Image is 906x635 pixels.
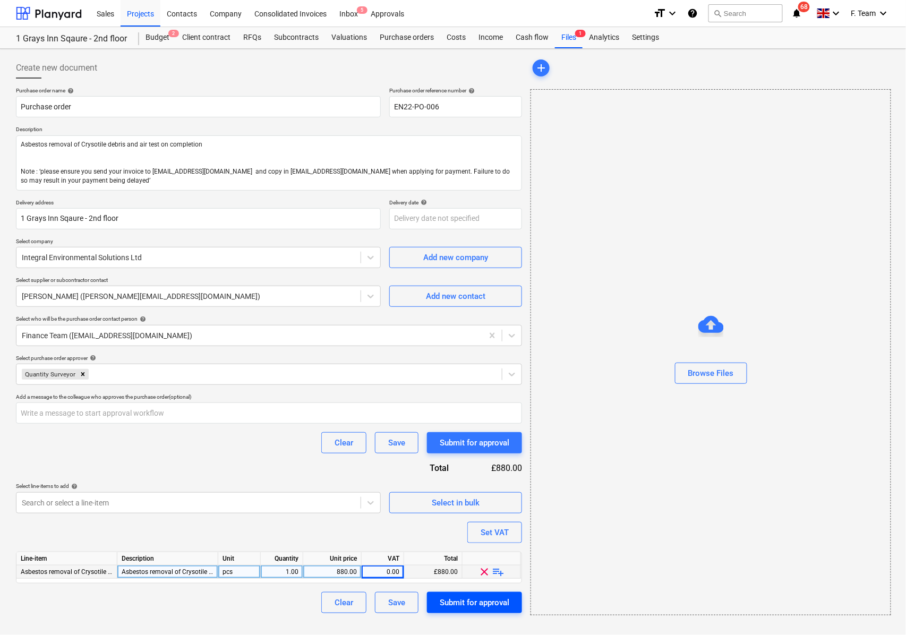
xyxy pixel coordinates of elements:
[16,238,381,247] p: Select company
[675,363,747,384] button: Browse Files
[478,565,491,578] span: clear
[16,208,381,229] input: Delivery address
[139,27,176,48] div: Budget
[139,27,176,48] a: Budget2
[218,552,261,565] div: Unit
[22,369,77,380] div: Quantity Surveyor
[261,552,303,565] div: Quantity
[583,27,626,48] a: Analytics
[389,96,522,117] input: Reference number
[65,88,74,94] span: help
[176,27,237,48] a: Client contract
[423,251,488,264] div: Add new company
[830,7,843,20] i: keyboard_arrow_down
[362,552,404,565] div: VAT
[531,89,891,615] div: Browse Files
[713,9,722,18] span: search
[427,432,522,453] button: Submit for approval
[16,87,381,94] div: Purchase order name
[389,87,522,94] div: Purchase order reference number
[575,30,586,37] span: 1
[16,62,97,74] span: Create new document
[384,462,466,474] div: Total
[472,27,509,48] a: Income
[555,27,583,48] a: Files1
[237,27,268,48] a: RFQs
[375,432,418,453] button: Save
[388,596,405,610] div: Save
[440,27,472,48] a: Costs
[117,552,218,565] div: Description
[687,7,698,20] i: Knowledge base
[366,565,399,579] div: 0.00
[509,27,555,48] a: Cash flow
[481,526,509,539] div: Set VAT
[535,62,548,74] span: add
[626,27,665,48] div: Settings
[325,27,373,48] a: Valuations
[389,492,522,513] button: Select in bulk
[268,27,325,48] a: Subcontracts
[389,199,522,206] div: Delivery date
[404,565,463,579] div: £880.00
[426,289,485,303] div: Add new contact
[16,135,522,191] textarea: Asbestos removal of Crysotile debris and air test on completion Note : ‘please ensure you send yo...
[218,565,261,579] div: pcs
[688,366,734,380] div: Browse Files
[16,552,117,565] div: Line-item
[653,7,666,20] i: format_size
[16,277,381,286] p: Select supplier or subcontractor contact
[321,432,366,453] button: Clear
[307,565,357,579] div: 880.00
[373,27,440,48] a: Purchase orders
[357,6,367,14] span: 5
[389,286,522,307] button: Add new contact
[16,126,522,135] p: Description
[467,522,522,543] button: Set VAT
[708,4,783,22] button: Search
[375,592,418,613] button: Save
[16,199,381,208] p: Delivery address
[265,565,298,579] div: 1.00
[69,483,78,490] span: help
[418,199,427,205] span: help
[440,436,509,450] div: Submit for approval
[853,584,906,635] iframe: Chat Widget
[21,568,202,576] span: Asbestos removal of Crysotile debris and air test on completion
[88,355,96,361] span: help
[555,27,583,48] div: Files
[16,33,126,45] div: 1 Grays Inn Sqaure - 2nd floor
[16,96,381,117] input: Document name
[16,483,381,490] div: Select line-items to add
[16,393,522,400] div: Add a message to the colleague who approves the purchase order (optional)
[168,30,179,37] span: 2
[389,208,522,229] input: Delivery date not specified
[16,315,522,322] div: Select who will be the purchase order contact person
[16,355,522,362] div: Select purchase order approver
[117,565,218,579] div: Asbestos removal of Crysotile debris and air test on completion
[492,565,505,578] span: playlist_add
[798,2,810,12] span: 68
[427,592,522,613] button: Submit for approval
[877,7,890,20] i: keyboard_arrow_down
[335,596,353,610] div: Clear
[16,402,522,424] input: Write a message to start approval workflow
[466,462,522,474] div: £880.00
[440,596,509,610] div: Submit for approval
[666,7,679,20] i: keyboard_arrow_down
[138,316,146,322] span: help
[303,552,362,565] div: Unit price
[77,369,89,380] div: Remove Quantity Surveyor
[389,247,522,268] button: Add new company
[466,88,475,94] span: help
[432,496,480,510] div: Select in bulk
